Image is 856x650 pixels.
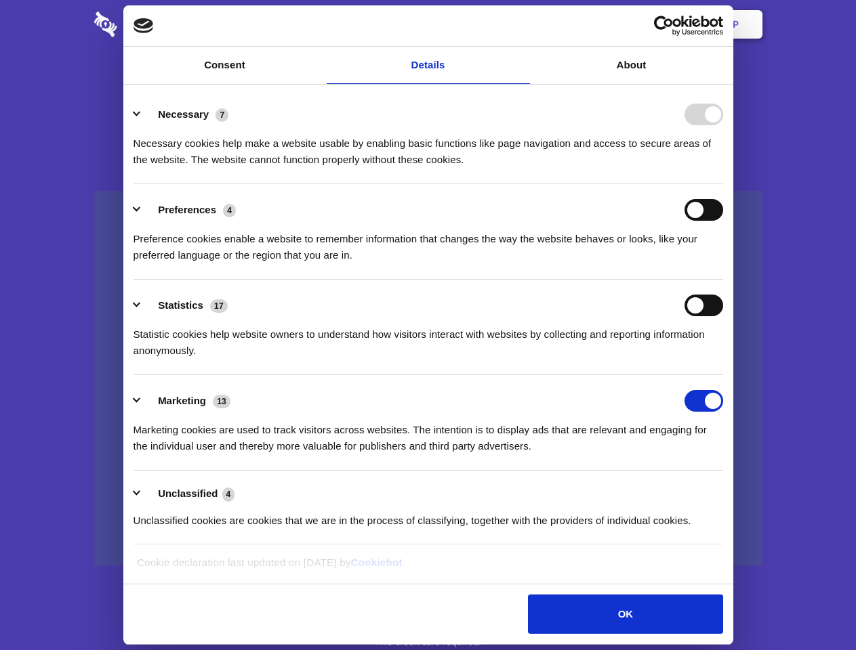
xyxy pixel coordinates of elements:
button: Unclassified (4) [134,485,243,502]
a: Login [615,3,674,45]
a: Pricing [398,3,457,45]
a: Consent [123,47,327,84]
img: logo-wordmark-white-trans-d4663122ce5f474addd5e946df7df03e33cb6a1c49d2221995e7729f52c070b2.svg [94,12,210,37]
button: Marketing (13) [134,390,239,412]
h4: Auto-redaction of sensitive data, encrypted data sharing and self-destructing private chats. Shar... [94,123,762,168]
div: Necessary cookies help make a website usable by enabling basic functions like page navigation and... [134,125,723,168]
a: Wistia video thumbnail [94,191,762,567]
div: Unclassified cookies are cookies that we are in the process of classifying, together with the pro... [134,502,723,529]
div: Preference cookies enable a website to remember information that changes the way the website beha... [134,221,723,263]
label: Statistics [158,299,203,311]
a: Usercentrics Cookiebot - opens in a new window [605,16,723,36]
span: 4 [222,487,235,501]
button: OK [528,594,722,634]
a: Details [327,47,530,84]
button: Statistics (17) [134,295,237,316]
div: Cookie declaration last updated on [DATE] by [127,555,729,581]
iframe: Drift Widget Chat Controller [788,582,840,634]
div: Statistic cookies help website owners to understand how visitors interact with websites by collec... [134,316,723,359]
span: 4 [223,204,236,217]
button: Necessary (7) [134,104,237,125]
label: Marketing [158,395,206,406]
span: 7 [216,108,228,122]
span: 17 [210,299,228,313]
a: Contact [550,3,612,45]
button: Preferences (4) [134,199,245,221]
h1: Eliminate Slack Data Loss. [94,61,762,110]
img: logo [134,18,154,33]
label: Necessary [158,108,209,120]
a: About [530,47,733,84]
label: Preferences [158,204,216,215]
a: Cookiebot [351,557,403,568]
span: 13 [213,395,230,408]
div: Marketing cookies are used to track visitors across websites. The intention is to display ads tha... [134,412,723,454]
